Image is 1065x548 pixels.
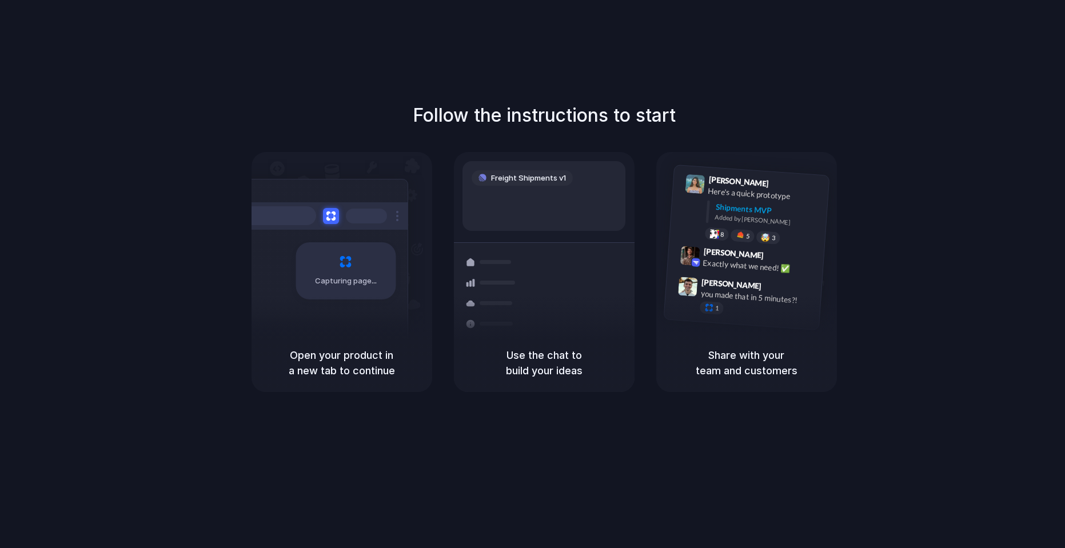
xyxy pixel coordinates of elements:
[707,185,821,204] div: Here's a quick prototype
[670,347,823,378] h5: Share with your team and customers
[715,201,821,219] div: Shipments MVP
[715,212,820,229] div: Added by [PERSON_NAME]
[772,178,795,192] span: 9:41 AM
[265,347,418,378] h5: Open your product in a new tab to continue
[765,281,788,295] span: 9:47 AM
[703,257,817,276] div: Exactly what we need! ✅
[413,102,676,129] h1: Follow the instructions to start
[703,245,764,261] span: [PERSON_NAME]
[491,173,566,184] span: Freight Shipments v1
[720,231,724,237] span: 8
[745,233,749,239] span: 5
[315,275,378,287] span: Capturing page
[760,233,770,242] div: 🤯
[701,275,761,292] span: [PERSON_NAME]
[767,250,790,264] span: 9:42 AM
[468,347,621,378] h5: Use the chat to build your ideas
[771,234,775,241] span: 3
[715,305,719,311] span: 1
[700,287,815,307] div: you made that in 5 minutes?!
[708,173,769,190] span: [PERSON_NAME]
